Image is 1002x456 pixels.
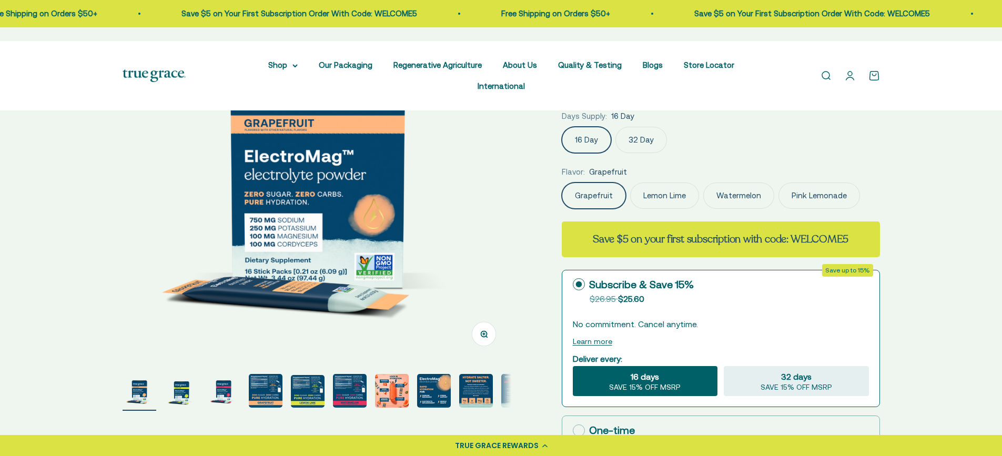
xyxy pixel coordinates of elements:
p: Save $5 on Your First Subscription Order With Code: WELCOME5 [181,7,417,20]
button: Go to item 4 [249,374,282,411]
img: ElectroMag™ [207,374,240,408]
img: 750 mg sodium for fluid balance and cellular communication.* 250 mg potassium supports blood pres... [249,374,282,408]
button: Go to item 8 [417,374,451,411]
img: Everyone needs true hydration. From your extreme athletes to you weekend warriors, ElectroMag giv... [459,374,493,408]
a: International [478,82,525,90]
strong: Save $5 on your first subscription with code: WELCOME5 [593,232,848,246]
img: Magnesium for heart health and stress support* Chloride to support pH balance and oxygen flow* So... [375,374,409,408]
a: Free Shipping on Orders $50+ [501,9,610,18]
legend: Flavor: [562,166,585,178]
img: ElectroMag™ [165,374,198,408]
a: Blogs [643,60,663,69]
a: Our Packaging [319,60,372,69]
button: Go to item 1 [123,374,156,411]
a: Quality & Testing [558,60,622,69]
img: ElectroMag™ [501,374,535,408]
span: 16 Day [611,110,634,123]
img: ElectroMag™ [333,374,367,408]
sale-price: $26.95 [562,39,591,55]
span: Grapefruit [589,166,627,178]
legend: Days Supply: [562,110,607,123]
summary: Shop [268,59,298,72]
button: Go to item 2 [165,374,198,411]
a: Store Locator [684,60,734,69]
button: Go to item 6 [333,374,367,411]
button: Go to item 3 [207,374,240,411]
a: About Us [503,60,537,69]
button: Go to item 5 [291,375,325,411]
p: Save $5 on Your First Subscription Order With Code: WELCOME5 [694,7,930,20]
img: ElectroMag™ [291,375,325,408]
img: ElectroMag™ [123,374,156,408]
div: TRUE GRACE REWARDS [455,440,539,451]
button: Go to item 7 [375,374,409,411]
button: Go to item 9 [459,374,493,411]
img: Rapid Hydration For: - Exercise endurance* - Stress support* - Electrolyte replenishment* - Muscl... [417,374,451,408]
a: Regenerative Agriculture [393,60,482,69]
button: Go to item 10 [501,374,535,411]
